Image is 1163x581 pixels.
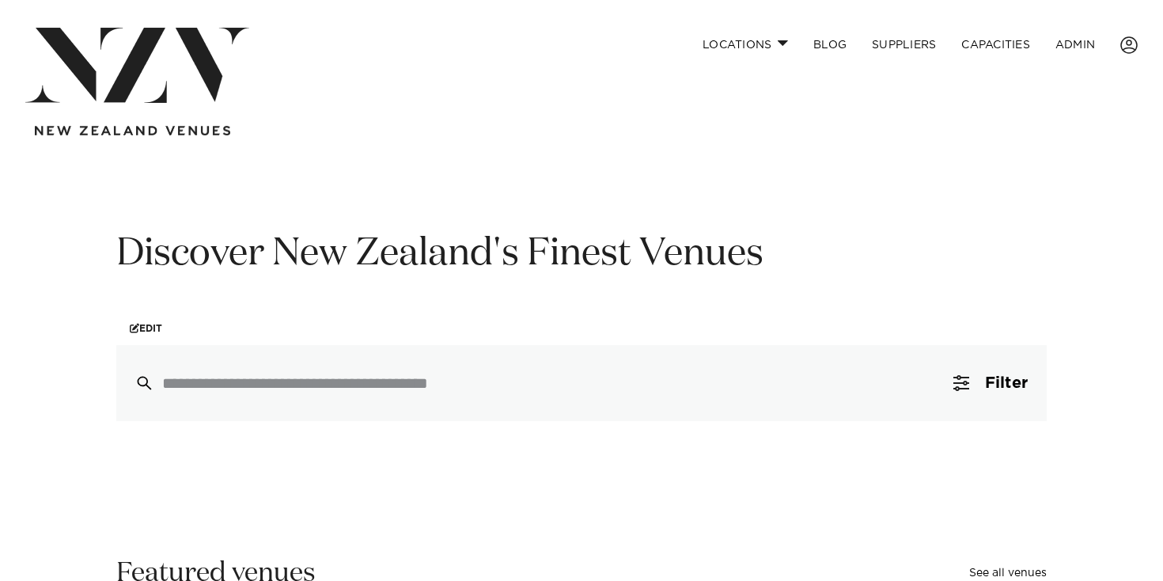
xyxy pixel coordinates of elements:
[969,568,1047,579] a: See all venues
[116,311,176,345] a: Edit
[25,28,249,103] img: nzv-logo.png
[859,28,949,62] a: SUPPLIERS
[949,28,1043,62] a: Capacities
[985,375,1028,391] span: Filter
[35,126,230,136] img: new-zealand-venues-text.png
[1043,28,1108,62] a: ADMIN
[934,345,1047,421] button: Filter
[116,230,1047,279] h1: Discover New Zealand's Finest Venues
[801,28,859,62] a: BLOG
[690,28,801,62] a: Locations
